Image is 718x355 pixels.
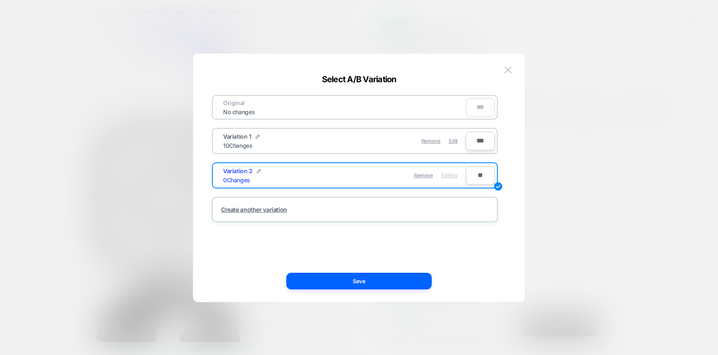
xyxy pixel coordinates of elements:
span: Remove [414,172,433,179]
span: Edit [449,138,457,144]
div: Select A/B Variation [193,74,525,84]
a: חטיבה עסקית [110,42,148,50]
a: Last Chance [92,27,131,34]
img: close [504,66,512,73]
a: סטטוס הזמנה [110,50,148,58]
a: New Arrivals [92,19,131,27]
a: שירות לקוחות [111,34,148,42]
a: קולקציות [123,74,148,82]
a: התחבר/י לחשבון [102,82,148,90]
a: מזמינים חברים [108,58,148,66]
a: הביקורות שלכם [105,66,148,74]
button: Save [286,273,432,289]
span: Remove [421,138,440,144]
span: Editing [441,172,457,179]
a: מיטה מתכווננת / חמישה חלקים [45,11,131,19]
img: edit [494,182,502,191]
a: מיטה זוגית רחבה (180/200) [52,3,131,11]
span: Instagram [116,246,148,254]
